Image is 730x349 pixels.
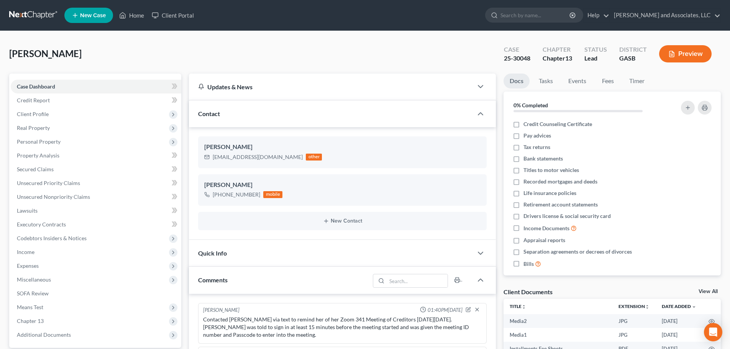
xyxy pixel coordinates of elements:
[523,224,569,232] span: Income Documents
[17,152,59,159] span: Property Analysis
[204,180,481,190] div: [PERSON_NAME]
[662,303,696,309] a: Date Added expand_more
[500,8,571,22] input: Search by name...
[387,274,448,287] input: Search...
[656,314,702,328] td: [DATE]
[612,314,656,328] td: JPG
[17,221,66,228] span: Executory Contracts
[584,54,607,63] div: Lead
[17,180,80,186] span: Unsecured Priority Claims
[523,201,598,208] span: Retirement account statements
[17,207,38,214] span: Lawsuits
[17,235,87,241] span: Codebtors Insiders & Notices
[11,218,181,231] a: Executory Contracts
[504,54,530,63] div: 25-30048
[692,305,696,309] i: expand_more
[543,45,572,54] div: Chapter
[504,288,553,296] div: Client Documents
[17,331,71,338] span: Additional Documents
[204,218,481,224] button: New Contact
[204,143,481,152] div: [PERSON_NAME]
[533,74,559,88] a: Tasks
[17,304,43,310] span: Means Test
[522,305,526,309] i: unfold_more
[523,166,579,174] span: Titles to motor vehicles
[80,13,106,18] span: New Case
[17,290,49,297] span: SOFA Review
[523,212,611,220] span: Drivers license & social security card
[523,260,534,268] span: Bills
[17,276,51,283] span: Miscellaneous
[504,314,612,328] td: Media2
[9,48,82,59] span: [PERSON_NAME]
[513,102,548,108] strong: 0% Completed
[17,125,50,131] span: Real Property
[584,8,609,22] a: Help
[198,110,220,117] span: Contact
[565,54,572,62] span: 13
[610,8,720,22] a: [PERSON_NAME] and Associates, LLC
[203,316,482,339] div: Contacted [PERSON_NAME] via text to remind her of her Zoom 341 Meeting of Creditors [DATE][DATE]....
[523,143,550,151] span: Tax returns
[17,166,54,172] span: Secured Claims
[11,93,181,107] a: Credit Report
[306,154,322,161] div: other
[659,45,712,62] button: Preview
[17,262,39,269] span: Expenses
[619,54,647,63] div: GASB
[656,328,702,342] td: [DATE]
[198,83,464,91] div: Updates & News
[523,132,551,139] span: Pay advices
[11,80,181,93] a: Case Dashboard
[428,306,463,314] span: 01:40PM[DATE]
[11,176,181,190] a: Unsecured Priority Claims
[619,45,647,54] div: District
[523,248,632,256] span: Separation agreements or decrees of divorces
[213,153,303,161] div: [EMAIL_ADDRESS][DOMAIN_NAME]
[612,328,656,342] td: JPG
[504,74,530,88] a: Docs
[11,190,181,204] a: Unsecured Nonpriority Claims
[543,54,572,63] div: Chapter
[17,111,49,117] span: Client Profile
[17,97,50,103] span: Credit Report
[584,45,607,54] div: Status
[17,193,90,200] span: Unsecured Nonpriority Claims
[623,74,651,88] a: Timer
[11,287,181,300] a: SOFA Review
[11,162,181,176] a: Secured Claims
[203,306,240,314] div: [PERSON_NAME]
[523,189,576,197] span: Life insurance policies
[148,8,198,22] a: Client Portal
[213,191,260,198] div: [PHONE_NUMBER]
[510,303,526,309] a: Titleunfold_more
[523,178,597,185] span: Recorded mortgages and deeds
[523,120,592,128] span: Credit Counseling Certificate
[11,204,181,218] a: Lawsuits
[595,74,620,88] a: Fees
[17,138,61,145] span: Personal Property
[645,305,650,309] i: unfold_more
[17,249,34,255] span: Income
[504,45,530,54] div: Case
[618,303,650,309] a: Extensionunfold_more
[699,289,718,294] a: View All
[17,83,55,90] span: Case Dashboard
[523,155,563,162] span: Bank statements
[523,236,565,244] span: Appraisal reports
[263,191,282,198] div: mobile
[198,249,227,257] span: Quick Info
[562,74,592,88] a: Events
[504,328,612,342] td: Media1
[704,323,722,341] div: Open Intercom Messenger
[11,149,181,162] a: Property Analysis
[115,8,148,22] a: Home
[17,318,44,324] span: Chapter 13
[198,276,228,283] span: Comments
